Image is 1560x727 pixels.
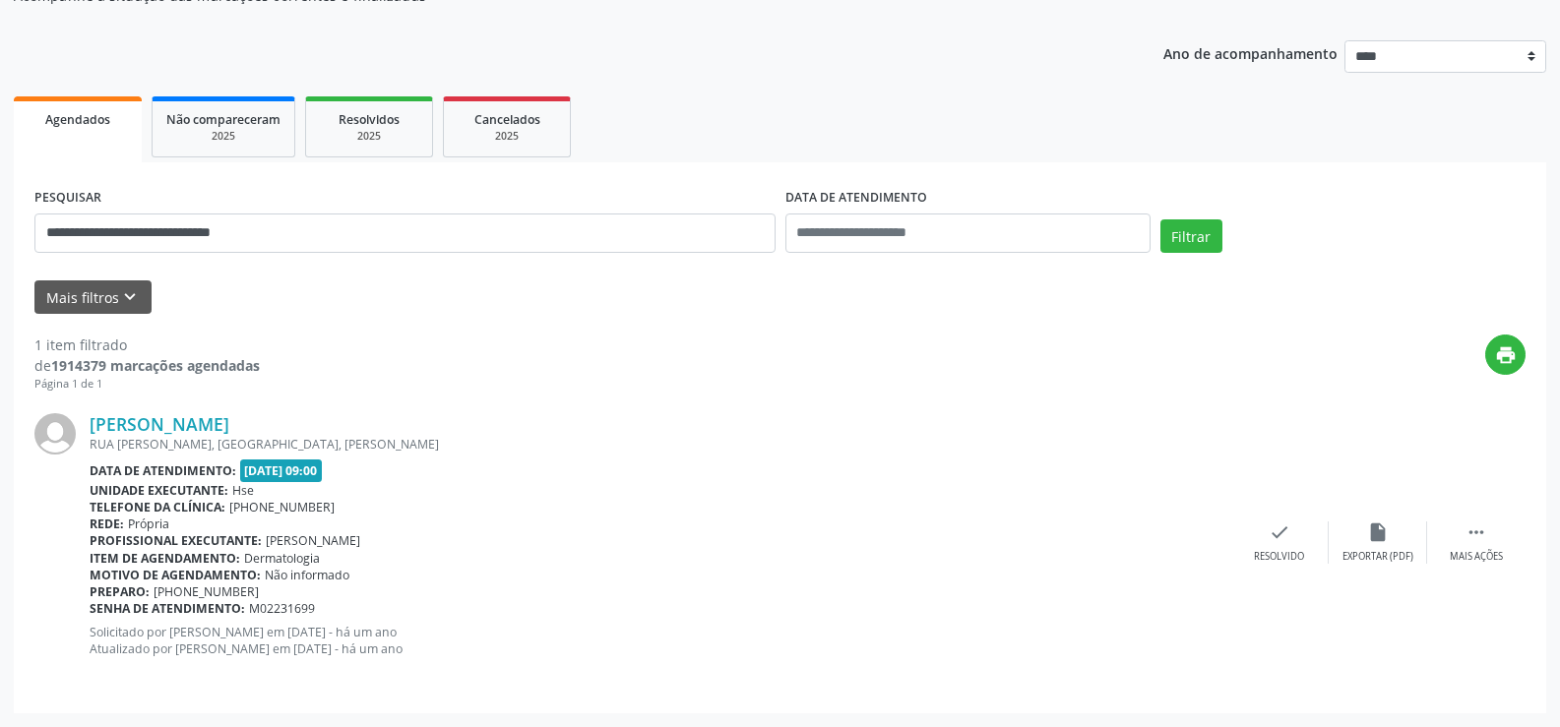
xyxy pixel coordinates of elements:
div: Exportar (PDF) [1342,550,1413,564]
strong: 1914379 marcações agendadas [51,356,260,375]
b: Unidade executante: [90,482,228,499]
b: Preparo: [90,583,150,600]
div: Página 1 de 1 [34,376,260,393]
i: check [1269,521,1290,543]
div: Resolvido [1254,550,1304,564]
a: [PERSON_NAME] [90,413,229,435]
b: Item de agendamento: [90,550,240,567]
label: DATA DE ATENDIMENTO [785,183,927,213]
b: Telefone da clínica: [90,499,225,515]
span: Hse [232,482,254,499]
b: Motivo de agendamento: [90,567,261,583]
b: Rede: [90,515,124,532]
button: Mais filtroskeyboard_arrow_down [34,280,152,315]
p: Ano de acompanhamento [1163,40,1338,65]
div: 2025 [166,129,281,144]
div: de [34,355,260,376]
span: Dermatologia [244,550,320,567]
span: Resolvidos [339,111,400,128]
p: Solicitado por [PERSON_NAME] em [DATE] - há um ano Atualizado por [PERSON_NAME] em [DATE] - há um... [90,624,1230,657]
div: 1 item filtrado [34,334,260,355]
span: Cancelados [474,111,540,128]
span: [PERSON_NAME] [266,532,360,549]
b: Senha de atendimento: [90,600,245,617]
span: Agendados [45,111,110,128]
i: keyboard_arrow_down [119,286,141,308]
button: Filtrar [1160,219,1222,253]
div: RUA [PERSON_NAME], [GEOGRAPHIC_DATA], [PERSON_NAME] [90,436,1230,453]
span: [PHONE_NUMBER] [154,583,259,600]
img: img [34,413,76,454]
label: PESQUISAR [34,183,101,213]
div: 2025 [320,129,418,144]
b: Data de atendimento: [90,462,236,479]
div: Mais ações [1450,550,1503,564]
span: Não compareceram [166,111,281,128]
span: [PHONE_NUMBER] [229,499,335,515]
div: 2025 [458,129,556,144]
i:  [1466,521,1487,543]
span: Própria [128,515,169,532]
i: insert_drive_file [1367,521,1389,543]
span: [DATE] 09:00 [240,459,323,482]
i: print [1495,344,1517,366]
span: Não informado [265,567,349,583]
span: M02231699 [249,600,315,617]
button: print [1485,334,1526,375]
b: Profissional executante: [90,532,262,549]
